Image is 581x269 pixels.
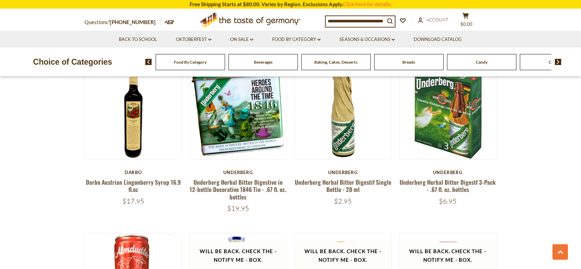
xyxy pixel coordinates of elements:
[272,36,321,43] a: Food By Category
[294,62,392,159] img: Underberg Herbal Bitter Digestif Single Bottle - 20 ml
[176,36,211,43] a: Oktoberfest
[122,197,144,205] span: $17.95
[190,62,287,159] img: Underberg Herbal Bitter Digestive in 12-bottle Decorative 1846 Tin - .67 fl. oz. bottles
[334,197,352,205] span: $2.95
[227,204,249,213] span: $19.95
[400,178,496,194] a: Underberg Herbal Bitter Digestf 3-Pack - .67 fl. oz. bottles
[189,170,287,175] div: Underberg
[439,197,457,205] span: $6.95
[85,170,182,175] div: Darbo
[294,170,392,175] div: Underberg
[85,18,161,27] p: Questions?
[456,12,476,30] button: $0.00
[402,60,415,65] a: Breads
[145,59,152,65] img: previous arrow
[230,36,253,43] a: On Sale
[86,178,181,194] a: Darbo Austrian Lingonberry Syrup 16.9 fl.oz
[418,16,448,24] a: Account
[414,36,462,43] a: Download Catalog
[476,60,488,65] a: Candy
[119,36,157,43] a: Back to School
[314,60,357,65] a: Baking, Cakes, Desserts
[85,62,182,159] img: Darbo Austrian Lingonberry Syrup 16.9 fl.oz
[190,178,286,201] a: Underberg Herbal Bitter Digestive in 12-bottle Decorative 1846 Tin - .67 fl. oz. bottles
[549,60,560,65] a: Cereal
[426,17,448,22] span: Account
[555,59,561,65] img: next arrow
[174,60,206,65] a: Food By Category
[460,21,472,27] span: $0.00
[399,62,496,159] img: Underberg Herbal Bitter Digestf 3-Pack - .67 fl. oz. bottles
[110,19,156,25] a: [PHONE_NUMBER]
[343,1,392,7] a: Click here for details.
[254,60,272,65] a: Beverages
[339,36,395,43] a: Seasons & Occasions
[399,170,497,175] div: Underberg
[295,178,391,194] a: Underberg Herbal Bitter Digestif Single Bottle - 20 ml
